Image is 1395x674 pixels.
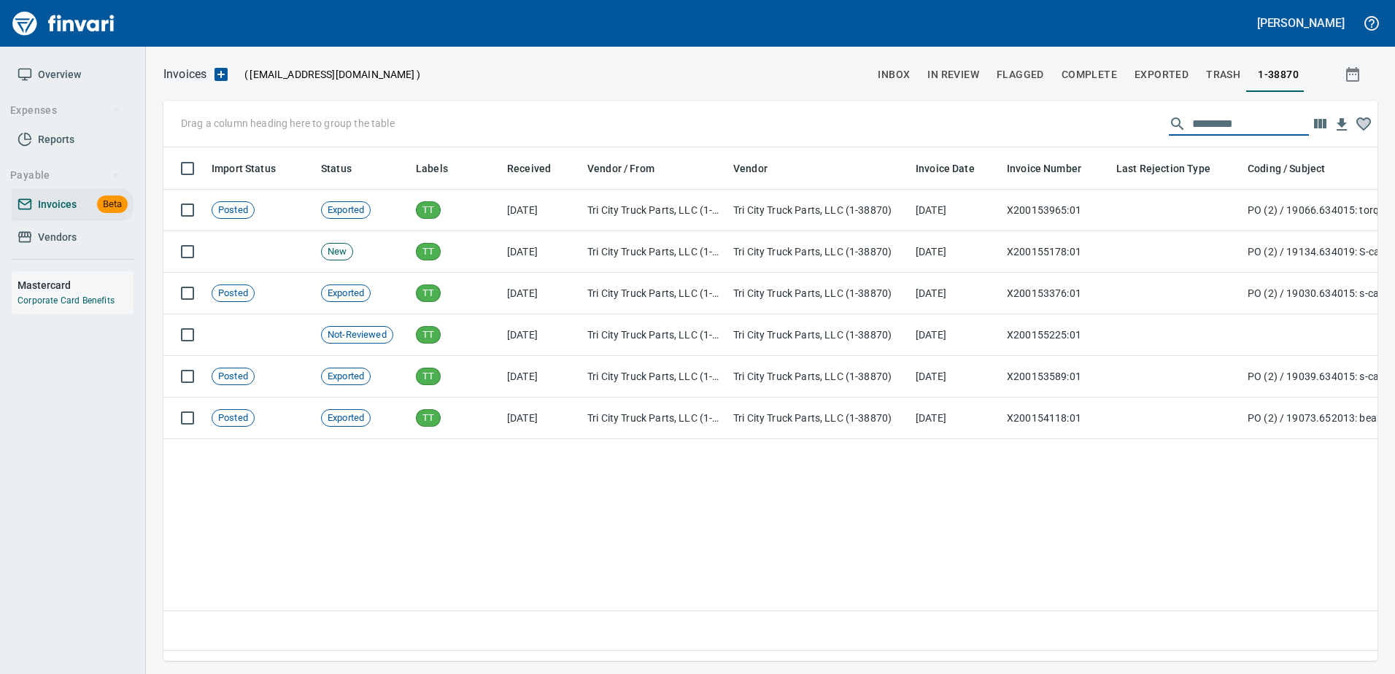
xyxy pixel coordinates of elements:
span: In Review [927,66,979,84]
span: Received [507,160,570,177]
td: X200153589:01 [1001,356,1110,398]
td: Tri City Truck Parts, LLC (1-38870) [581,314,727,356]
span: Import Status [212,160,295,177]
td: [DATE] [501,190,581,231]
span: Posted [212,287,254,301]
a: Vendors [12,221,134,254]
span: Status [321,160,352,177]
td: Tri City Truck Parts, LLC (1-38870) [727,356,910,398]
p: Drag a column heading here to group the table [181,116,395,131]
td: Tri City Truck Parts, LLC (1-38870) [581,398,727,439]
span: Exported [322,204,370,217]
p: Invoices [163,66,206,83]
span: [EMAIL_ADDRESS][DOMAIN_NAME] [248,67,416,82]
span: Flagged [997,66,1044,84]
span: Invoice Number [1007,160,1100,177]
td: Tri City Truck Parts, LLC (1-38870) [727,190,910,231]
span: Posted [212,370,254,384]
span: Payable [10,166,120,185]
span: Vendor / From [587,160,654,177]
span: Last Rejection Type [1116,160,1229,177]
button: Show invoices within a particular date range [1331,61,1377,88]
span: Overview [38,66,81,84]
span: Labels [416,160,448,177]
td: Tri City Truck Parts, LLC (1-38870) [727,398,910,439]
span: New [322,245,352,259]
td: Tri City Truck Parts, LLC (1-38870) [727,231,910,273]
h6: Mastercard [18,277,134,293]
td: [DATE] [501,356,581,398]
button: Download table [1331,114,1353,136]
td: Tri City Truck Parts, LLC (1-38870) [727,314,910,356]
span: inbox [878,66,910,84]
span: Vendor / From [587,160,673,177]
p: ( ) [236,67,420,82]
td: [DATE] [910,231,1001,273]
span: Vendor [733,160,768,177]
td: Tri City Truck Parts, LLC (1-38870) [581,231,727,273]
span: Invoice Number [1007,160,1081,177]
td: X200154118:01 [1001,398,1110,439]
button: Expenses [4,97,126,124]
button: [PERSON_NAME] [1253,12,1348,34]
h5: [PERSON_NAME] [1257,15,1345,31]
td: [DATE] [910,314,1001,356]
span: Labels [416,160,467,177]
a: Reports [12,123,134,156]
span: Expenses [10,101,120,120]
span: Exported [322,370,370,384]
span: TT [417,328,440,342]
span: 1-38870 [1258,66,1299,84]
td: [DATE] [501,273,581,314]
span: Posted [212,411,254,425]
td: [DATE] [910,273,1001,314]
td: Tri City Truck Parts, LLC (1-38870) [727,273,910,314]
span: TT [417,245,440,259]
a: Corporate Card Benefits [18,295,115,306]
span: Last Rejection Type [1116,160,1210,177]
span: Beta [97,196,128,213]
td: X200153965:01 [1001,190,1110,231]
td: X200155225:01 [1001,314,1110,356]
span: Invoice Date [916,160,975,177]
span: Vendors [38,228,77,247]
img: Finvari [9,6,118,41]
span: Exported [322,287,370,301]
td: [DATE] [501,398,581,439]
span: TT [417,411,440,425]
button: Upload an Invoice [206,66,236,83]
td: Tri City Truck Parts, LLC (1-38870) [581,190,727,231]
span: Exported [1135,66,1189,84]
span: Exported [322,411,370,425]
span: Import Status [212,160,276,177]
td: [DATE] [501,314,581,356]
td: Tri City Truck Parts, LLC (1-38870) [581,273,727,314]
span: Received [507,160,551,177]
button: Column choices favorited. Click to reset to default [1353,113,1375,135]
span: TT [417,287,440,301]
span: Vendor [733,160,787,177]
span: Status [321,160,371,177]
nav: breadcrumb [163,66,206,83]
span: Invoices [38,195,77,214]
span: Reports [38,131,74,149]
td: [DATE] [910,356,1001,398]
td: X200155178:01 [1001,231,1110,273]
span: TT [417,370,440,384]
button: Payable [4,162,126,189]
span: TT [417,204,440,217]
span: Posted [212,204,254,217]
a: InvoicesBeta [12,188,134,221]
span: Not-Reviewed [322,328,393,342]
td: X200153376:01 [1001,273,1110,314]
td: Tri City Truck Parts, LLC (1-38870) [581,356,727,398]
button: Choose columns to display [1309,113,1331,135]
span: Complete [1062,66,1117,84]
span: trash [1206,66,1240,84]
span: Coding / Subject [1248,160,1325,177]
a: Overview [12,58,134,91]
td: [DATE] [501,231,581,273]
span: Invoice Date [916,160,994,177]
td: [DATE] [910,190,1001,231]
